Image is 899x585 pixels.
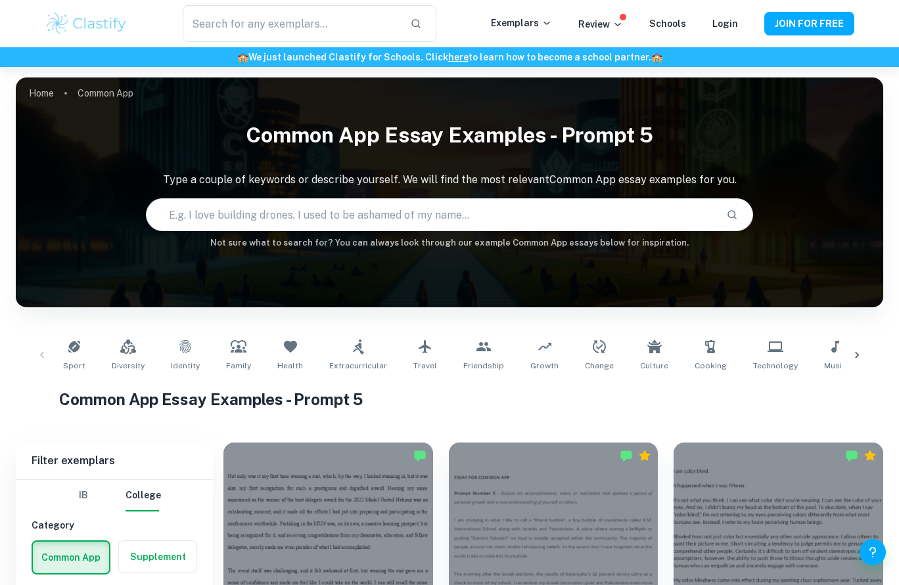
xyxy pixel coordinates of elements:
h6: Not sure what to search for? You can always look through our example Common App essays below for ... [16,236,883,249]
a: Login [712,18,738,29]
input: Search for any exemplars... [183,5,400,42]
span: Extracurricular [329,360,387,372]
a: Schools [649,18,686,29]
button: JOIN FOR FREE [764,12,854,35]
img: Marked [620,449,633,462]
span: Diversity [112,360,145,372]
div: Premium [864,449,877,462]
button: Search [721,204,743,226]
img: Clastify logo [45,11,128,37]
img: Marked [413,449,426,462]
span: 🏫 [237,52,248,62]
p: Review [578,17,623,32]
p: Type a couple of keywords or describe yourself. We will find the most relevant Common App essay e... [16,172,883,188]
button: IB [68,480,99,511]
button: Supplement [119,541,196,573]
span: 🏫 [651,52,662,62]
span: Identity [171,360,200,372]
span: Sport [63,360,85,372]
a: here [448,52,469,62]
span: Music [824,360,846,372]
h1: Common App Essay Examples - Prompt 5 [16,114,883,156]
span: Family [226,360,251,372]
span: Culture [640,360,668,372]
button: Common App [33,542,109,573]
span: Growth [530,360,559,372]
p: Common App [78,86,133,100]
h6: We just launched Clastify for Schools. Click to learn how to become a school partner. [3,50,896,64]
div: Premium [638,449,651,462]
div: Filter type choice [68,480,161,511]
button: College [126,480,161,511]
h1: Common App Essay Examples - Prompt 5 [59,387,840,411]
button: Help and Feedback [860,539,886,565]
h6: Filter exemplars [16,443,213,479]
span: Change [585,360,614,372]
h6: Category [32,518,197,532]
img: Marked [845,449,858,462]
p: Exemplars [491,16,552,30]
span: Friendship [463,360,504,372]
a: Home [29,84,54,102]
span: Health [277,360,303,372]
span: Technology [753,360,798,372]
span: Travel [413,360,437,372]
span: Cooking [695,360,727,372]
input: E.g. I love building drones, I used to be ashamed of my name... [147,196,716,233]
